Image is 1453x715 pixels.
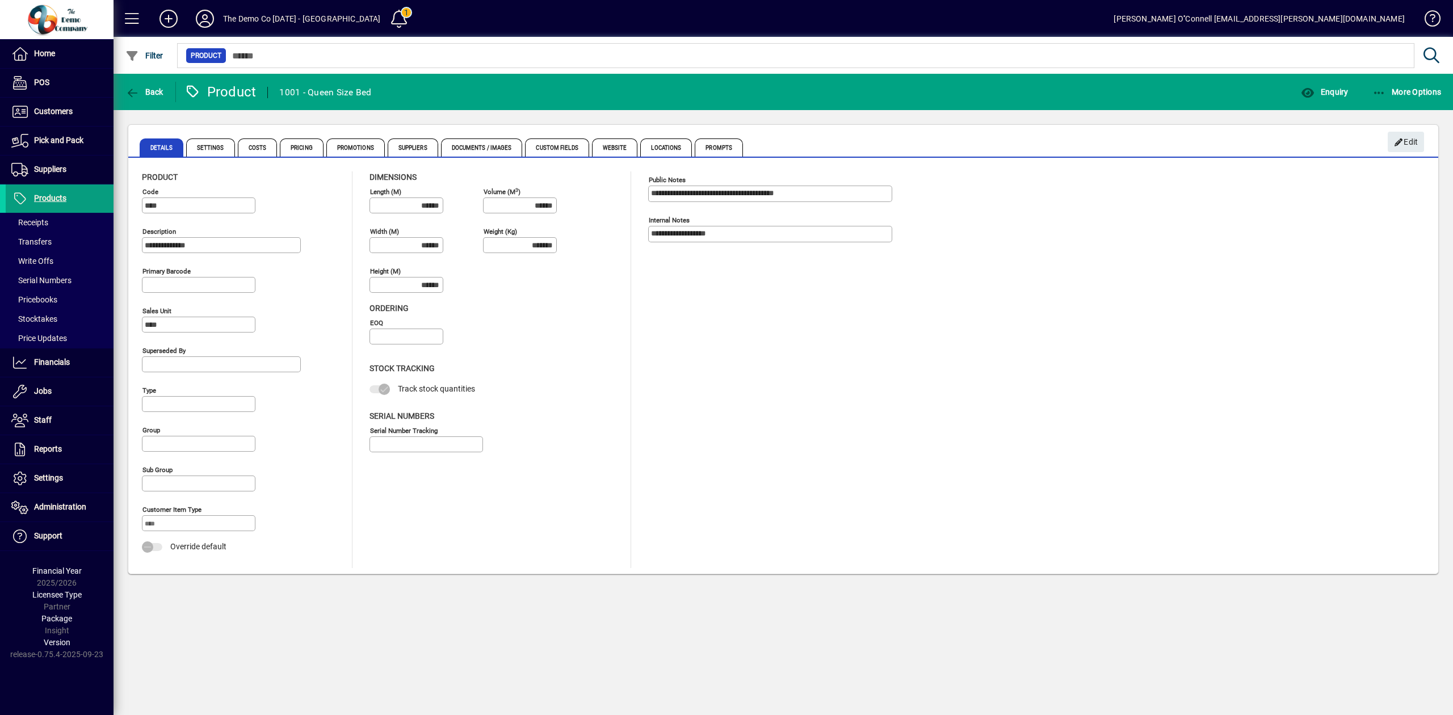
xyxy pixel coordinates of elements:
span: Suppliers [388,138,438,157]
span: Prompts [695,138,743,157]
a: Knowledge Base [1416,2,1439,39]
button: Enquiry [1298,82,1351,102]
a: Transfers [6,232,114,251]
span: Serial Numbers [11,276,72,285]
a: Pricebooks [6,290,114,309]
button: Add [150,9,187,29]
span: Settings [34,473,63,482]
span: Back [125,87,163,96]
a: Stocktakes [6,309,114,329]
span: POS [34,78,49,87]
a: Pick and Pack [6,127,114,155]
span: Stocktakes [11,314,57,323]
span: Ordering [369,304,409,313]
app-page-header-button: Back [114,82,176,102]
span: Price Updates [11,334,67,343]
span: Dimensions [369,173,417,182]
span: Edit [1394,133,1418,152]
span: Website [592,138,638,157]
span: Support [34,531,62,540]
mat-label: EOQ [370,319,383,327]
span: Version [44,638,70,647]
span: Write Offs [11,256,53,266]
span: Customers [34,107,73,116]
span: Documents / Images [441,138,523,157]
span: Jobs [34,386,52,396]
span: Stock Tracking [369,364,435,373]
button: Profile [187,9,223,29]
button: More Options [1370,82,1444,102]
a: Jobs [6,377,114,406]
a: Financials [6,348,114,377]
button: Back [123,82,166,102]
span: Transfers [11,237,52,246]
a: Staff [6,406,114,435]
mat-label: Internal Notes [649,216,690,224]
button: Edit [1388,132,1424,152]
a: Customers [6,98,114,126]
mat-label: Weight (Kg) [484,228,517,235]
mat-label: Superseded by [142,347,186,355]
mat-label: Sub group [142,466,173,474]
mat-label: Width (m) [370,228,399,235]
span: Package [41,614,72,623]
span: Reports [34,444,62,453]
a: Receipts [6,213,114,232]
a: Administration [6,493,114,521]
sup: 3 [515,187,518,192]
mat-label: Group [142,426,160,434]
mat-label: Type [142,386,156,394]
a: Write Offs [6,251,114,271]
span: Home [34,49,55,58]
span: Receipts [11,218,48,227]
span: Filter [125,51,163,60]
span: Details [140,138,183,157]
div: 1001 - Queen Size Bed [279,83,371,102]
button: Filter [123,45,166,66]
mat-label: Sales unit [142,307,171,315]
span: Pricebooks [11,295,57,304]
span: Product [142,173,178,182]
mat-label: Customer Item Type [142,506,201,514]
span: Settings [186,138,235,157]
a: POS [6,69,114,97]
a: Home [6,40,114,68]
mat-label: Height (m) [370,267,401,275]
span: Pick and Pack [34,136,83,145]
a: Settings [6,464,114,493]
span: Serial Numbers [369,411,434,420]
mat-label: Description [142,228,176,235]
span: Products [34,194,66,203]
span: Costs [238,138,278,157]
a: Support [6,522,114,550]
mat-label: Primary barcode [142,267,191,275]
span: Override default [170,542,226,551]
mat-label: Public Notes [649,176,686,184]
div: The Demo Co [DATE] - [GEOGRAPHIC_DATA] [223,10,381,28]
mat-label: Volume (m ) [484,188,520,196]
span: Administration [34,502,86,511]
mat-label: Code [142,188,158,196]
span: More Options [1372,87,1442,96]
a: Price Updates [6,329,114,348]
span: Enquiry [1301,87,1348,96]
span: Track stock quantities [398,384,475,393]
span: Custom Fields [525,138,589,157]
span: Locations [640,138,692,157]
span: Financial Year [32,566,82,575]
span: Suppliers [34,165,66,174]
span: Licensee Type [32,590,82,599]
a: Reports [6,435,114,464]
span: Financials [34,357,70,367]
div: [PERSON_NAME] O''Connell [EMAIL_ADDRESS][PERSON_NAME][DOMAIN_NAME] [1114,10,1405,28]
span: Pricing [280,138,324,157]
div: Product [184,83,257,101]
span: Product [191,50,221,61]
mat-label: Length (m) [370,188,401,196]
span: Staff [34,415,52,424]
span: Promotions [326,138,385,157]
a: Serial Numbers [6,271,114,290]
a: Suppliers [6,155,114,184]
mat-label: Serial Number tracking [370,426,438,434]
